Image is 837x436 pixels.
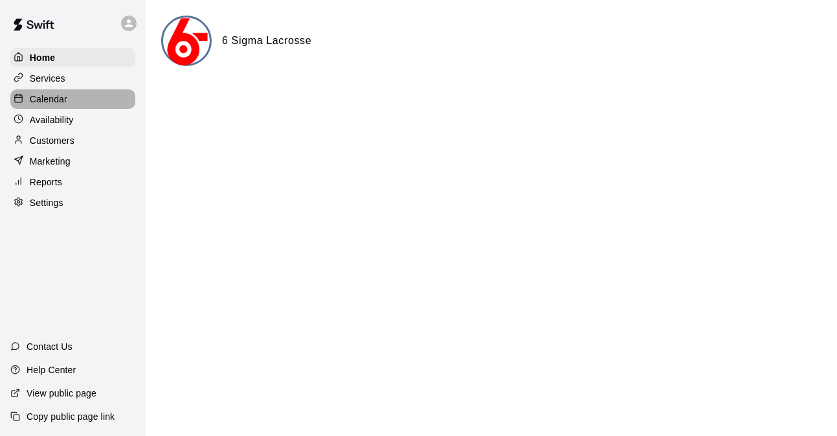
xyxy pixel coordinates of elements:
p: Home [30,51,56,64]
p: Marketing [30,155,71,168]
a: Reports [10,172,135,192]
a: Settings [10,193,135,212]
a: Availability [10,110,135,130]
p: View public page [27,387,96,400]
p: Contact Us [27,340,73,353]
p: Customers [30,134,74,147]
p: Services [30,72,65,85]
h6: 6 Sigma Lacrosse [222,32,311,49]
a: Home [10,48,135,67]
p: Availability [30,113,74,126]
a: Calendar [10,89,135,109]
p: Help Center [27,363,76,376]
p: Settings [30,196,63,209]
img: 6 Sigma Lacrosse logo [163,17,212,66]
p: Copy public page link [27,410,115,423]
a: Customers [10,131,135,150]
p: Reports [30,176,62,189]
a: Marketing [10,152,135,171]
a: Services [10,69,135,88]
p: Calendar [30,93,67,106]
